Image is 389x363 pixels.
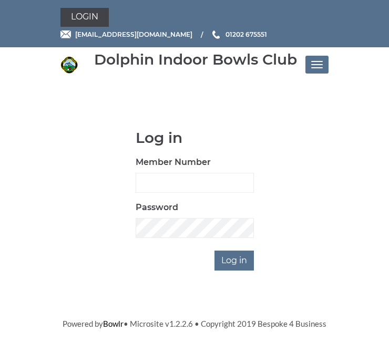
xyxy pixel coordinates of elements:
a: Login [60,8,109,27]
span: 01202 675551 [226,30,267,38]
button: Toggle navigation [305,56,329,74]
a: Phone us 01202 675551 [211,29,267,39]
a: Bowlr [103,319,124,328]
label: Member Number [136,156,211,169]
span: Powered by • Microsite v1.2.2.6 • Copyright 2019 Bespoke 4 Business [63,319,326,328]
input: Log in [214,251,254,271]
img: Email [60,30,71,38]
img: Dolphin Indoor Bowls Club [60,56,78,74]
div: Dolphin Indoor Bowls Club [94,51,297,68]
a: Email [EMAIL_ADDRESS][DOMAIN_NAME] [60,29,192,39]
span: [EMAIL_ADDRESS][DOMAIN_NAME] [75,30,192,38]
h1: Log in [136,130,254,146]
label: Password [136,201,178,214]
img: Phone us [212,30,220,39]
